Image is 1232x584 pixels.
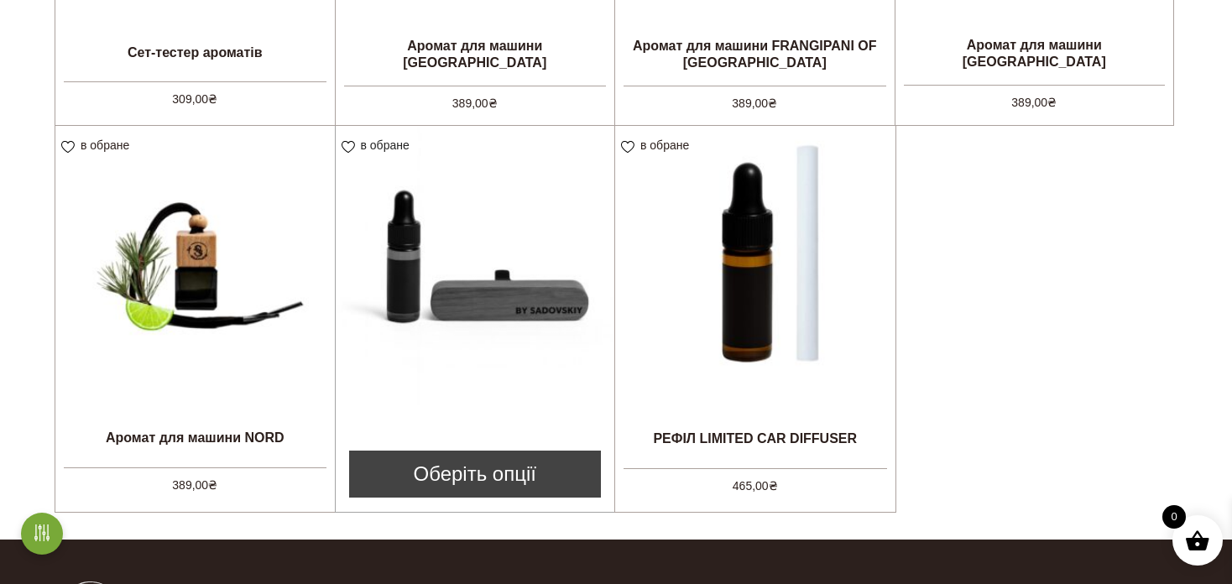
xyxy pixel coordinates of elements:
bdi: 309,00 [172,92,217,106]
span: ₴ [488,96,498,110]
h2: Аромат для машини [GEOGRAPHIC_DATA] [895,30,1174,76]
a: в обране [621,138,695,152]
bdi: 389,00 [452,96,498,110]
img: unfavourite.svg [621,141,634,154]
bdi: 389,00 [732,96,777,110]
span: 0 [1162,505,1186,529]
span: ₴ [1047,96,1057,109]
h2: РЕФІЛ LIMITED CAR DIFFUSER [615,418,895,460]
span: ₴ [208,478,217,492]
img: unfavourite.svg [61,141,75,154]
a: Виберіть опції для " LIMITED CAR DIFFUSER" [349,451,602,498]
span: в обране [640,138,689,152]
a: РЕФІЛ LIMITED CAR DIFFUSER 465,00₴ [615,126,895,495]
span: в обране [361,138,410,152]
bdi: 465,00 [733,479,778,493]
h2: Сет-тестер ароматів [55,31,335,73]
h2: Аромат для машини FRANGIPANI OF [GEOGRAPHIC_DATA] [615,31,895,76]
a: Аромат для машини NORD 389,00₴ [55,126,335,494]
span: ₴ [769,479,778,493]
bdi: 389,00 [1011,96,1057,109]
span: ₴ [208,92,217,106]
bdi: 389,00 [172,478,217,492]
a: в обране [342,138,415,152]
span: ₴ [768,96,777,110]
h2: Аромат для машини [GEOGRAPHIC_DATA] [336,31,615,76]
span: в обране [81,138,129,152]
a: в обране [61,138,135,152]
h2: Аромат для машини NORD [55,417,335,459]
img: unfavourite.svg [342,141,355,154]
